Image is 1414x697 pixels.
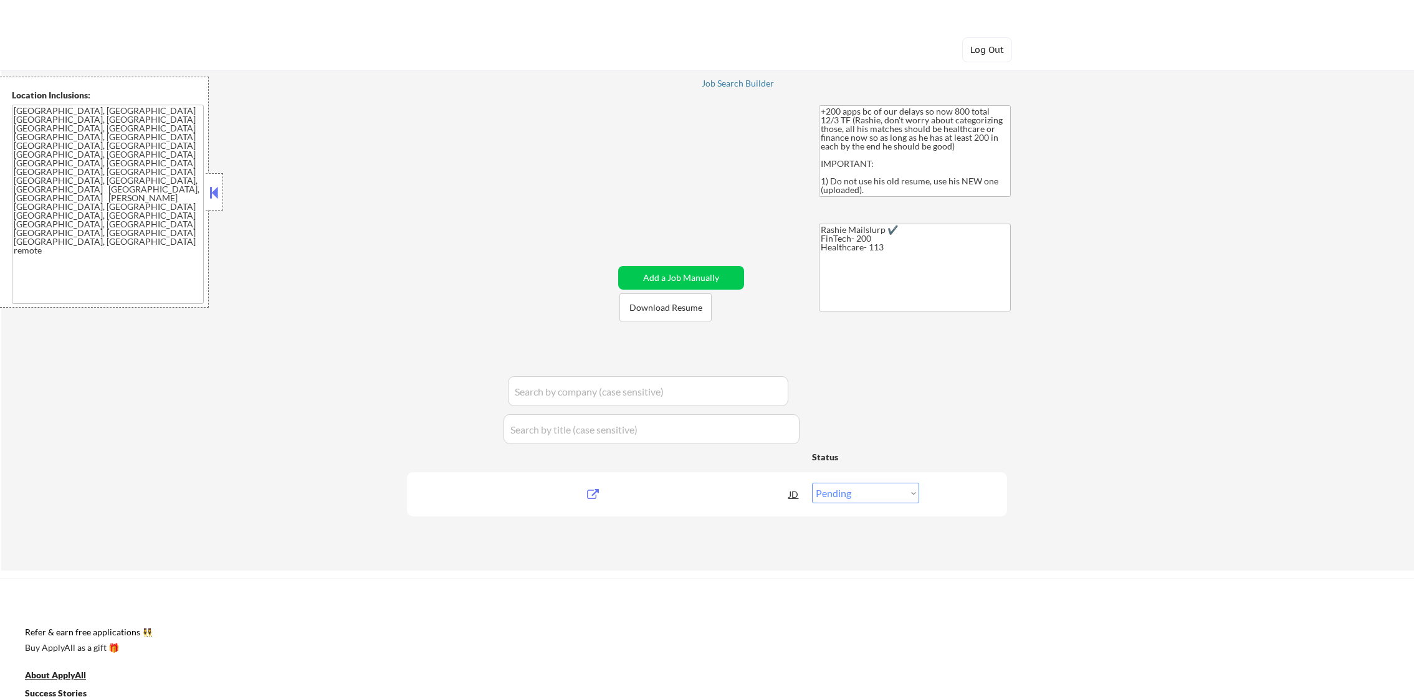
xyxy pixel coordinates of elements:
div: Buy ApplyAll as a gift 🎁 [25,643,150,652]
button: Log Out [962,37,1012,62]
div: Job Search Builder [702,79,775,88]
button: Add a Job Manually [618,266,744,290]
a: Job Search Builder [702,78,775,91]
div: JD [788,483,800,505]
a: About ApplyAll [25,668,103,684]
input: Search by title (case sensitive) [504,414,800,444]
u: About ApplyAll [25,670,86,680]
div: Location Inclusions: [12,89,204,102]
a: Refer & earn free applications 👯‍♀️ [25,628,967,641]
a: Buy ApplyAll as a gift 🎁 [25,641,150,657]
button: Download Resume [619,293,712,321]
div: Status [812,445,919,468]
input: Search by company (case sensitive) [508,376,788,406]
